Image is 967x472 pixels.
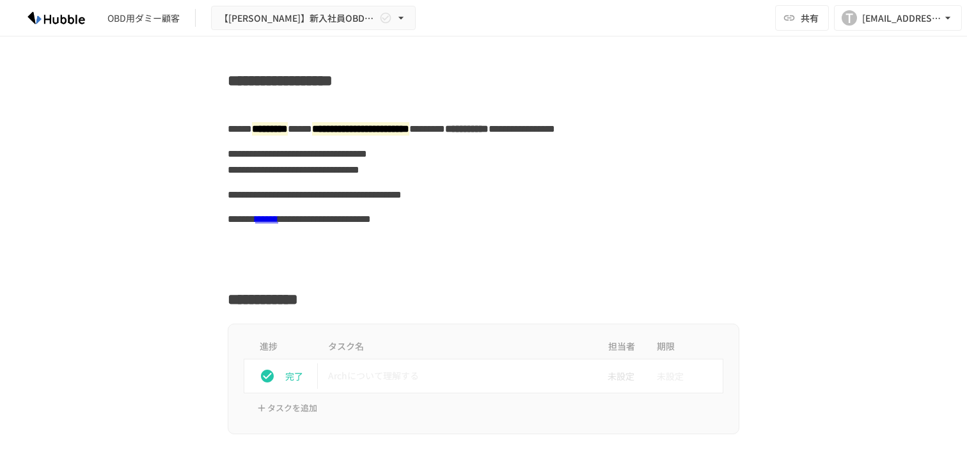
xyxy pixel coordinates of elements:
span: 未設定 [657,363,684,389]
button: 共有 [775,5,829,31]
div: T [842,10,857,26]
span: 未設定 [597,369,634,383]
div: [EMAIL_ADDRESS][DOMAIN_NAME] [862,10,941,26]
p: 完了 [285,369,312,383]
table: task table [244,334,723,393]
th: タスク名 [318,334,595,359]
button: status [255,363,280,389]
th: 期限 [647,334,723,359]
span: 共有 [801,11,819,25]
th: 進捗 [244,334,318,359]
div: OBD用ダミー顧客 [107,12,180,25]
button: 【[PERSON_NAME]】新入社員OBD用Arch [211,6,416,31]
span: 【[PERSON_NAME]】新入社員OBD用Arch [219,10,377,26]
img: HzDRNkGCf7KYO4GfwKnzITak6oVsp5RHeZBEM1dQFiQ [15,8,97,28]
button: タスクを追加 [254,398,320,418]
button: T[EMAIL_ADDRESS][DOMAIN_NAME] [834,5,962,31]
p: Archについて理解する [328,368,585,384]
th: 担当者 [595,334,647,359]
